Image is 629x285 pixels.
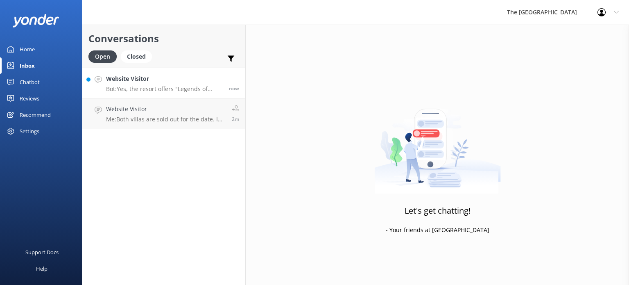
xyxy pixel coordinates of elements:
[106,105,226,114] h4: Website Visitor
[121,50,152,63] div: Closed
[121,52,156,61] a: Closed
[20,107,51,123] div: Recommend
[20,57,35,74] div: Inbox
[106,116,226,123] p: Me: Both villas are sold out for the date. I can recommend our 3-Bedroom Beachside Interconnectin...
[12,14,59,27] img: yonder-white-logo.png
[405,204,471,217] h3: Let's get chatting!
[88,31,239,46] h2: Conversations
[374,91,501,194] img: artwork of a man stealing a conversation from at giant smartphone
[20,90,39,107] div: Reviews
[25,244,59,260] div: Support Docs
[20,74,40,90] div: Chatbot
[106,85,223,93] p: Bot: Yes, the resort offers "Legends of Polynesia" Island Night Umu Feast & Drum Dance Show every...
[20,123,39,139] div: Settings
[36,260,48,277] div: Help
[386,226,489,235] p: - Your friends at [GEOGRAPHIC_DATA]
[88,52,121,61] a: Open
[229,85,239,92] span: Sep 13 2025 05:30pm (UTC -10:00) Pacific/Honolulu
[106,74,223,83] h4: Website Visitor
[232,116,239,123] span: Sep 13 2025 05:28pm (UTC -10:00) Pacific/Honolulu
[20,41,35,57] div: Home
[82,68,245,98] a: Website VisitorBot:Yes, the resort offers "Legends of Polynesia" Island Night Umu Feast & Drum Da...
[88,50,117,63] div: Open
[82,98,245,129] a: Website VisitorMe:Both villas are sold out for the date. I can recommend our 3-Bedroom Beachside ...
